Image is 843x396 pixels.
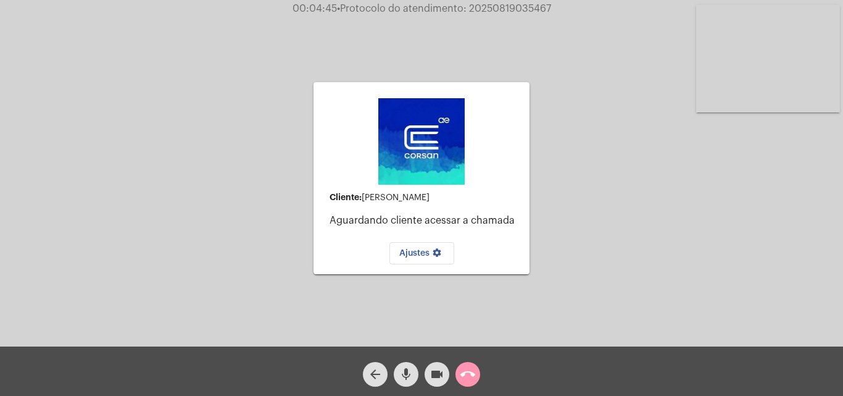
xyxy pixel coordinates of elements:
span: Protocolo do atendimento: 20250819035467 [337,4,551,14]
span: 00:04:45 [293,4,337,14]
button: Ajustes [389,242,454,264]
mat-icon: call_end [460,367,475,382]
mat-icon: settings [430,248,444,263]
mat-icon: mic [399,367,413,382]
mat-icon: videocam [430,367,444,382]
span: • [337,4,340,14]
div: [PERSON_NAME] [330,193,520,203]
p: Aguardando cliente acessar a chamada [330,215,520,226]
img: d4669ae0-8c07-2337-4f67-34b0df7f5ae4.jpeg [378,98,465,185]
strong: Cliente: [330,193,362,201]
mat-icon: arrow_back [368,367,383,382]
span: Ajustes [399,249,444,258]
